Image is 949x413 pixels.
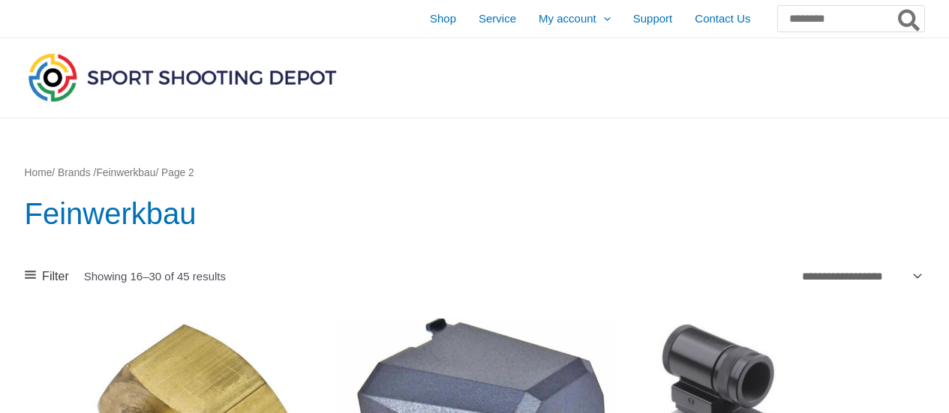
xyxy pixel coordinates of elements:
[25,163,925,183] nav: Breadcrumb
[25,167,53,178] a: Home
[42,265,69,288] span: Filter
[25,193,925,235] h1: Feinwerkbau
[797,265,925,287] select: Shop order
[25,49,340,105] img: Sport Shooting Depot
[84,271,226,282] p: Showing 16–30 of 45 results
[96,167,155,178] a: Feinwerkbau
[895,6,924,31] button: Search
[25,265,69,288] a: Filter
